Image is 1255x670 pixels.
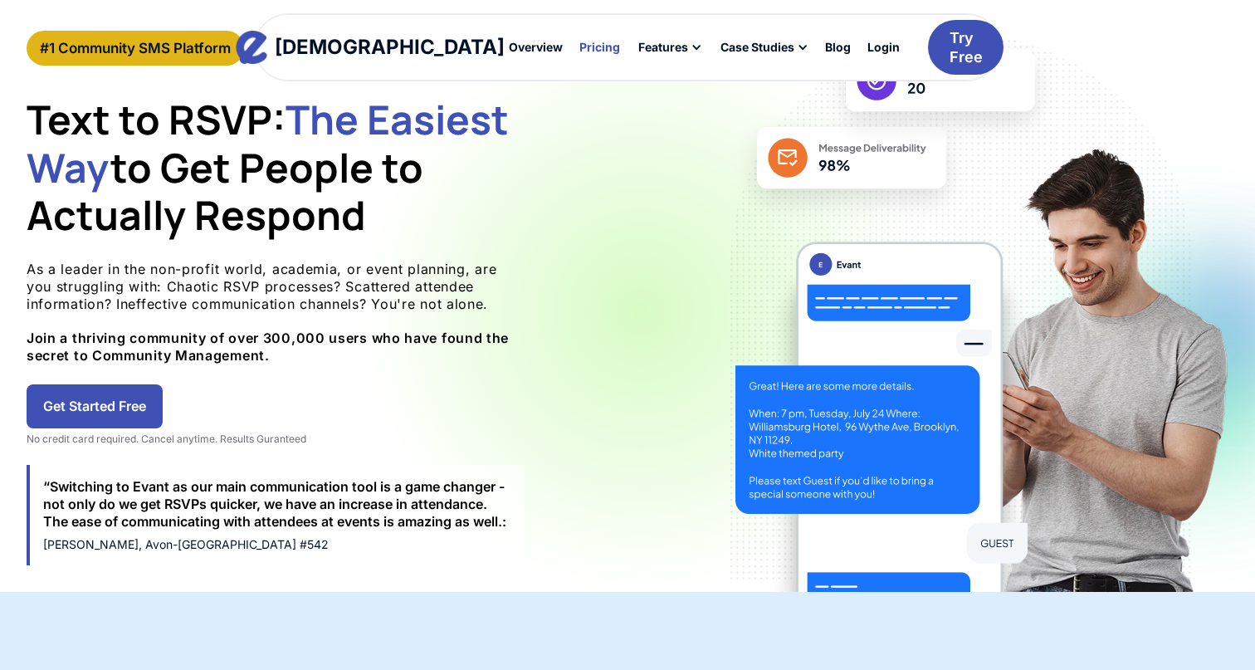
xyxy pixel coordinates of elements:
[825,42,851,53] div: Blog
[27,261,525,364] p: As a leader in the non-profit world, academia, or event planning, are you struggling with: Chaoti...
[638,42,688,53] div: Features
[711,33,817,61] div: Case Studies
[628,33,711,61] div: Features
[950,28,983,67] div: Try Free
[720,42,794,53] div: Case Studies
[867,42,900,53] div: Login
[509,42,563,53] div: Overview
[43,478,511,530] div: “Switching to Evant as our main communication tool is a game changer - not only do we get RSVPs q...
[817,33,859,61] a: Blog
[27,433,525,446] div: No credit card required. Cancel anytime. Results Guranteed
[27,384,163,428] a: Get Started Free
[928,20,1004,76] a: Try Free
[27,330,509,364] strong: Join a thriving community of over 300,000 users who have found the secret to Community Management.
[275,37,505,57] div: [DEMOGRAPHIC_DATA]
[251,31,490,64] a: home
[43,537,511,552] div: [PERSON_NAME], Avon-[GEOGRAPHIC_DATA] #542
[859,33,908,61] a: Login
[501,33,571,61] a: Overview
[27,95,525,239] h1: Text to RSVP: to Get People to Actually Respond
[27,92,509,194] span: The Easiest Way
[571,33,628,61] a: Pricing
[579,42,620,53] div: Pricing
